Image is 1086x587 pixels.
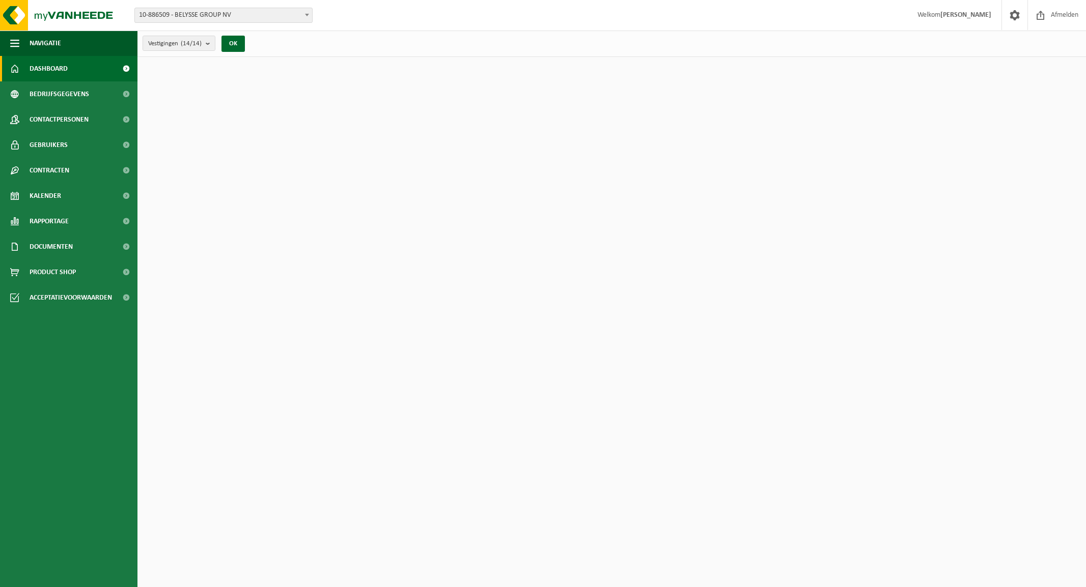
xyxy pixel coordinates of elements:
span: Contracten [30,158,69,183]
strong: [PERSON_NAME] [940,11,991,19]
count: (14/14) [181,40,202,47]
span: Kalender [30,183,61,209]
span: Navigatie [30,31,61,56]
span: Rapportage [30,209,69,234]
span: Documenten [30,234,73,259]
span: 10-886509 - BELYSSE GROUP NV [135,8,312,22]
span: Vestigingen [148,36,202,51]
span: Bedrijfsgegevens [30,81,89,107]
button: OK [221,36,245,52]
span: Acceptatievoorwaarden [30,285,112,310]
span: Dashboard [30,56,68,81]
span: Product Shop [30,259,76,285]
button: Vestigingen(14/14) [143,36,215,51]
span: 10-886509 - BELYSSE GROUP NV [134,8,313,23]
span: Contactpersonen [30,107,89,132]
span: Gebruikers [30,132,68,158]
